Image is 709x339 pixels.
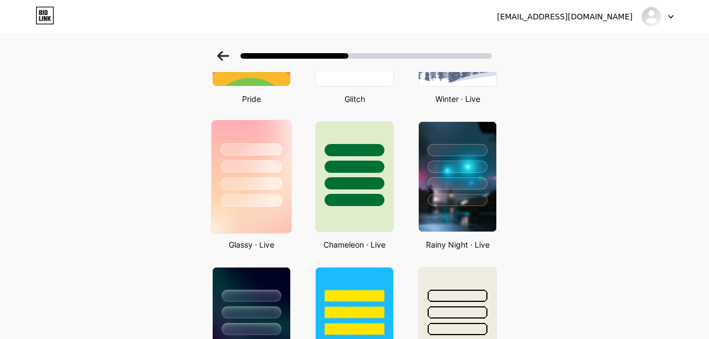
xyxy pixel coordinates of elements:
[312,239,397,250] div: Chameleon · Live
[415,239,500,250] div: Rainy Night · Live
[212,120,291,233] img: glassmorphism.jpg
[209,239,294,250] div: Glassy · Live
[415,93,500,105] div: Winter · Live
[209,93,294,105] div: Pride
[312,93,397,105] div: Glitch
[641,6,662,27] img: Oame Corrientes
[497,11,633,23] div: [EMAIL_ADDRESS][DOMAIN_NAME]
